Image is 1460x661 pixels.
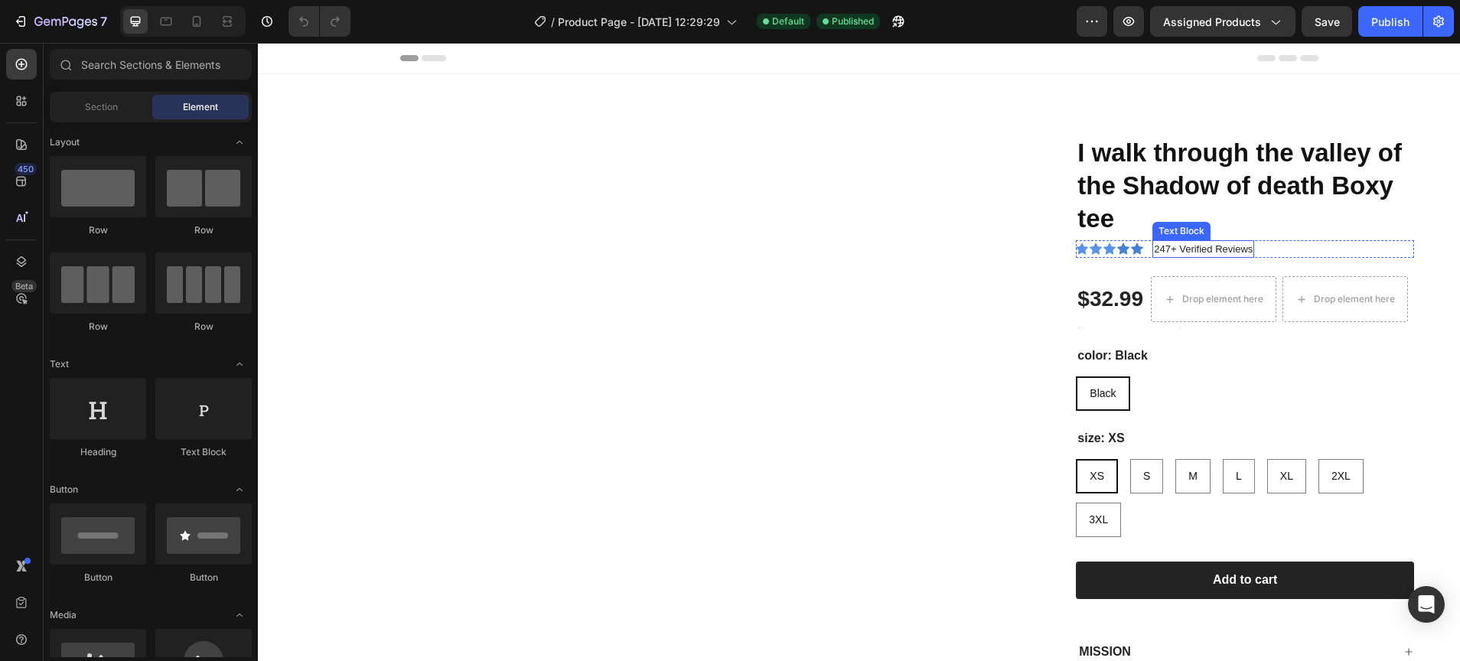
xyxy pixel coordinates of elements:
img: I walk through the valley of the Shadow of death Boxy tee - ThornsofVictory [190,519,330,659]
div: Text Block [898,181,950,195]
div: Row [155,320,252,334]
span: Text [50,357,69,371]
span: Published [832,15,874,28]
iframe: Design area [258,43,1460,661]
div: Row [155,223,252,237]
img: I walk through the valley of the Shadow of death Boxy tee - ThornsofVictory [46,519,186,659]
div: Button [155,571,252,584]
span: S [885,427,892,439]
span: XL [1022,427,1035,439]
button: Save [1302,6,1352,37]
span: Toggle open [227,477,252,502]
div: Text Block [155,445,252,459]
div: Drop element here [924,250,1005,262]
span: M [930,427,940,439]
p: 7 [100,12,107,31]
span: Toggle open [227,130,252,155]
span: Media [50,608,77,622]
span: Assigned Products [1163,14,1261,30]
span: Element [183,100,218,114]
img: I walk through the valley of the Shadow of death Boxy tee - ThornsofVictory [334,519,474,659]
div: Button [50,571,146,584]
div: Open Intercom Messenger [1408,586,1445,623]
span: 2XL [1074,427,1093,439]
img: I walk through the valley of the Shadow of death Boxy tee - ThornsofVictory [623,519,763,659]
button: Publish [1358,6,1423,37]
span: Layout [50,135,80,149]
div: Heading [50,445,146,459]
button: 7 [6,6,114,37]
h1: I walk through the valley of the Shadow of death Boxy tee [818,93,1156,194]
span: XS [832,427,846,439]
div: Row [50,223,146,237]
span: Section [85,100,118,114]
div: Beta [11,280,37,292]
legend: color: Black [818,304,891,323]
span: Product Page - [DATE] 12:29:29 [558,14,720,30]
span: Toggle open [227,603,252,627]
button: Add to cart [818,519,1156,556]
legend: size: XS [818,386,868,405]
div: Add to cart [955,529,1019,545]
span: Button [50,483,78,497]
span: Save [1315,15,1340,28]
span: Default [772,15,804,28]
span: Toggle open [227,352,252,376]
div: Undo/Redo [288,6,350,37]
div: 450 [15,163,37,175]
img: I walk through the valley of the Shadow of death Boxy tee - ThornsofVictory [478,519,618,659]
div: Drop element here [1056,250,1137,262]
span: 3XL [831,471,850,483]
p: MISSION [821,601,873,617]
p: 247+ Verified Reviews [896,199,995,214]
span: L [978,427,984,439]
div: Row [50,320,146,334]
div: Publish [1371,14,1409,30]
button: Assigned Products [1150,6,1295,37]
div: $32.99 [818,241,887,272]
span: / [551,14,555,30]
input: Search Sections & Elements [50,49,252,80]
span: Black [832,344,858,357]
